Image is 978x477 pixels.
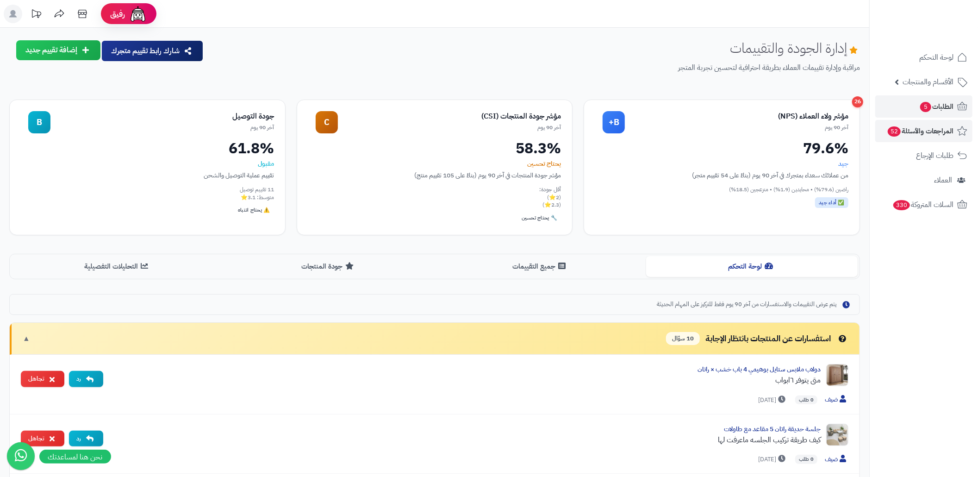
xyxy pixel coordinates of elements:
span: 330 [893,200,910,210]
span: 0 طلب [795,395,817,405]
div: جودة التوصيل [50,111,274,122]
span: 52 [888,126,901,137]
span: 5 [920,102,931,112]
img: ai-face.png [129,5,147,23]
span: 10 سؤال [666,332,700,345]
div: ⚠️ يحتاج انتباه [234,205,274,216]
div: استفسارات عن المنتجات بانتظار الإجابة [666,332,848,345]
button: التحليلات التفصيلية [12,256,223,277]
div: 11 تقييم توصيل متوسط: 3.1⭐ [21,186,274,201]
a: السلات المتروكة330 [875,194,972,216]
span: الطلبات [919,100,953,113]
span: [DATE] [758,395,788,405]
div: آخر 90 يوم [50,124,274,132]
div: B+ [603,111,625,133]
span: العملاء [934,174,952,187]
div: ✅ أداء جيد [815,197,848,208]
div: من عملائك سعداء بمتجرك في آخر 90 يوم (بناءً على 54 تقييم متجر) [595,170,848,180]
span: [DATE] [758,455,788,464]
div: كيف طريقة تركيب الجلسه ماعرفت لها [111,434,821,446]
img: logo-2.png [915,25,969,44]
span: رفيق [110,8,125,19]
button: رد [69,371,103,387]
div: مقبول [21,159,274,169]
div: جيد [595,159,848,169]
div: يحتاج تحسين [308,159,561,169]
img: Product [826,364,848,386]
span: لوحة التحكم [919,51,953,64]
a: تحديثات المنصة [25,5,48,25]
div: 26 [852,96,863,107]
a: لوحة التحكم [875,46,972,69]
span: 0 طلب [795,455,817,464]
div: آخر 90 يوم [338,124,561,132]
img: Product [826,424,848,446]
button: جميع التقييمات [435,256,646,277]
div: 58.3% [308,141,561,156]
span: المراجعات والأسئلة [887,125,953,138]
div: متى يتوفر ٦ابواب [111,375,821,386]
button: جودة المنتجات [223,256,435,277]
div: أقل جودة: (2⭐) (2.3⭐) [308,186,561,209]
div: 61.8% [21,141,274,156]
a: دولاب ملابس ستايل بوهيمي 4 باب خشب × راتان [698,364,821,374]
a: المراجعات والأسئلة52 [875,120,972,142]
div: C [316,111,338,133]
div: آخر 90 يوم [625,124,848,132]
span: ضيف [825,395,848,405]
div: مؤشر جودة المنتجات في آخر 90 يوم (بناءً على 105 تقييم منتج) [308,170,561,180]
span: ▼ [23,333,30,344]
div: 🔧 يحتاج تحسين [518,213,561,224]
span: الأقسام والمنتجات [903,75,953,88]
button: إضافة تقييم جديد [16,40,100,60]
a: طلبات الإرجاع [875,144,972,167]
span: يتم عرض التقييمات والاستفسارات من آخر 90 يوم فقط للتركيز على المهام الحديثة [657,300,836,309]
a: جلسة حديقة راتان 5 مقاعد مع طاولات [724,424,821,434]
div: B [28,111,50,133]
p: مراقبة وإدارة تقييمات العملاء بطريقة احترافية لتحسين تجربة المتجر [211,63,860,73]
button: لوحة التحكم [646,256,858,277]
div: مؤشر ولاء العملاء (NPS) [625,111,848,122]
h1: إدارة الجودة والتقييمات [730,40,860,56]
div: مؤشر جودة المنتجات (CSI) [338,111,561,122]
span: ضيف [825,455,848,464]
div: راضين (79.6%) • محايدين (1.9%) • منزعجين (18.5%) [595,186,848,194]
a: الطلبات5 [875,95,972,118]
button: تجاهل [21,431,64,447]
a: العملاء [875,169,972,191]
span: طلبات الإرجاع [916,149,953,162]
span: السلات المتروكة [892,198,953,211]
div: تقييم عملية التوصيل والشحن [21,170,274,180]
button: شارك رابط تقييم متجرك [102,41,203,61]
div: 79.6% [595,141,848,156]
button: تجاهل [21,371,64,387]
button: رد [69,431,103,447]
